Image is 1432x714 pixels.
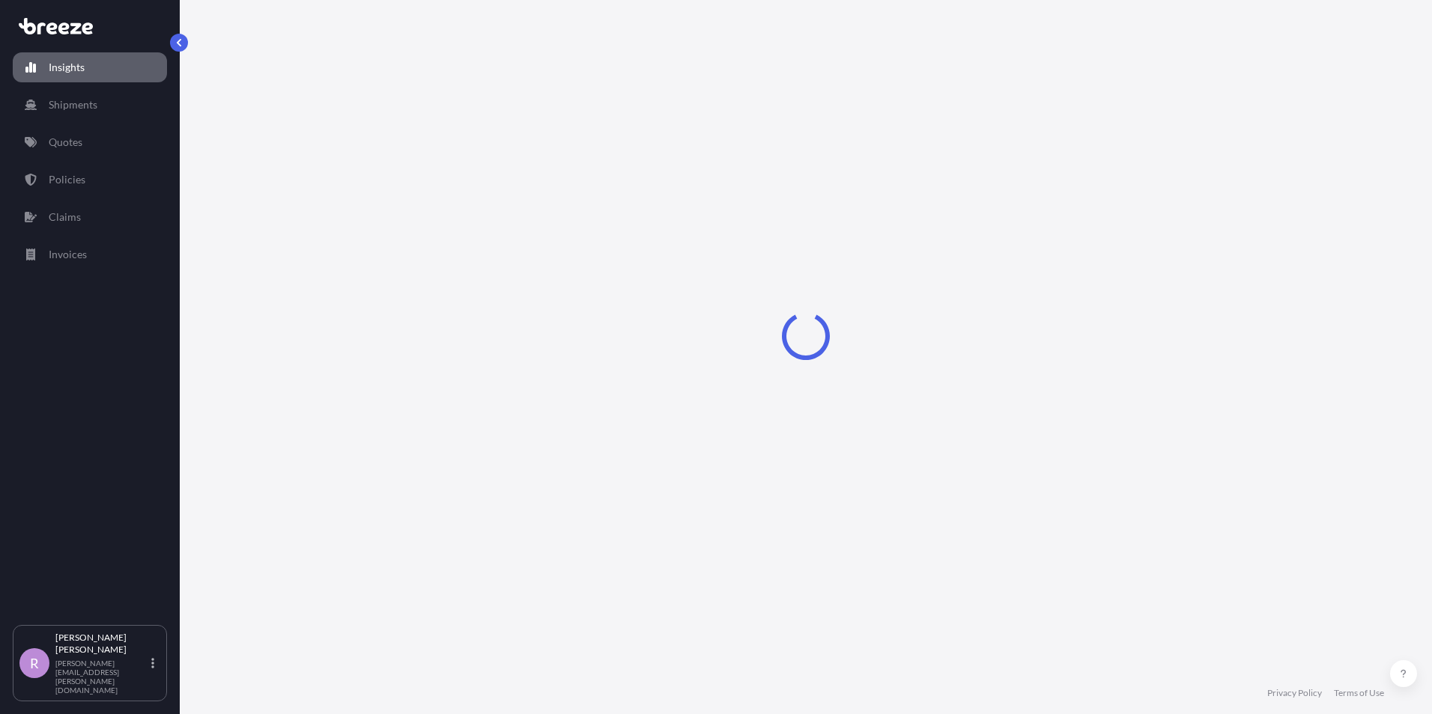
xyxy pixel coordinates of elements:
[13,90,167,120] a: Shipments
[49,135,82,150] p: Quotes
[1267,687,1322,699] a: Privacy Policy
[49,247,87,262] p: Invoices
[49,172,85,187] p: Policies
[49,210,81,225] p: Claims
[49,60,85,75] p: Insights
[49,97,97,112] p: Shipments
[55,659,148,695] p: [PERSON_NAME][EMAIL_ADDRESS][PERSON_NAME][DOMAIN_NAME]
[13,165,167,195] a: Policies
[13,52,167,82] a: Insights
[13,202,167,232] a: Claims
[1334,687,1384,699] a: Terms of Use
[30,656,39,671] span: R
[13,239,167,269] a: Invoices
[55,632,148,656] p: [PERSON_NAME] [PERSON_NAME]
[13,127,167,157] a: Quotes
